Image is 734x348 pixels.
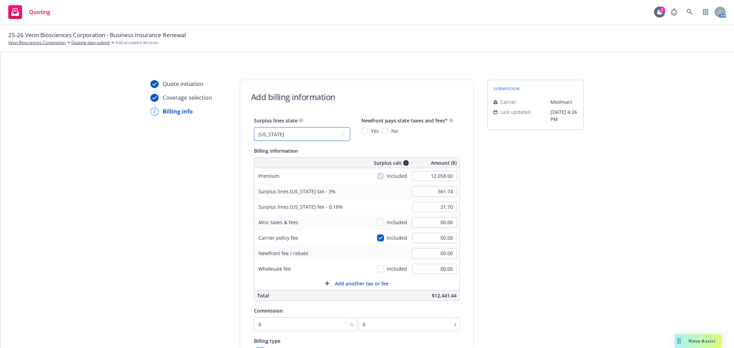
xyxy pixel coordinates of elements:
span: Surplus lines state [254,117,298,124]
span: Misc taxes & fees [258,219,298,226]
span: Total [257,292,269,299]
span: Billing information [254,148,298,154]
span: Medmarc [551,98,578,106]
a: Quoting [6,2,53,22]
input: 0.00 [412,264,457,274]
span: 25-26 Venn Biosciences Corporation - Business Insurance Renewal [8,31,186,40]
input: 0.00 [412,186,457,197]
input: No [382,128,389,134]
span: Amount ($) [431,159,457,166]
div: Quote initiation [163,80,203,88]
span: No [391,127,398,134]
span: Wholesale fee [258,265,291,272]
span: Surplus lines [US_STATE] fee - 0.18% [258,204,343,210]
span: Nova Assist [689,338,716,344]
span: Carrier policy fee [258,235,298,241]
span: Surplus lines [US_STATE] tax - 3% [258,188,336,195]
span: Yes [371,127,379,134]
span: Newfront pays state taxes and fees* [361,117,448,124]
span: Add accepted decision [115,40,158,46]
span: Billing type [254,338,280,344]
span: Included [387,172,407,180]
span: Newfront fee / rebate [258,250,308,257]
span: Quoting [29,9,50,15]
a: Report a Bug [667,5,681,19]
a: Quoting plan submit [71,40,110,46]
input: 0.00 [412,217,457,228]
span: Included [387,219,407,226]
div: 2 [659,7,665,13]
span: Premium [258,173,279,179]
span: Surplus calc [374,159,402,166]
span: Included [387,265,407,272]
input: 0.00 [412,202,457,212]
div: Coverage selection [163,94,212,102]
span: Last updated [500,108,531,116]
input: 0.00 [412,171,457,181]
span: $ [454,321,457,328]
span: Included [387,234,407,241]
a: Search [683,5,697,19]
span: Carrier [500,98,517,106]
input: Yes [361,128,368,134]
button: Add another tax or fee [254,276,459,290]
input: 0.00 [412,248,457,259]
span: % [350,321,354,328]
span: [DATE] 4:26 PM [551,108,578,123]
div: 3 [150,108,159,116]
span: submission [493,86,520,91]
a: Venn Biosciences Corporation [8,40,66,46]
div: Billing info [163,107,193,116]
span: Add another tax or fee [335,280,389,287]
h1: Add billing information [251,91,336,102]
button: Nova Assist [675,334,722,348]
input: 0.00 [412,233,457,243]
div: Drag to move [675,334,683,348]
span: $12,441.44 [432,292,457,299]
a: Switch app [699,5,713,19]
span: Commission [254,307,283,314]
